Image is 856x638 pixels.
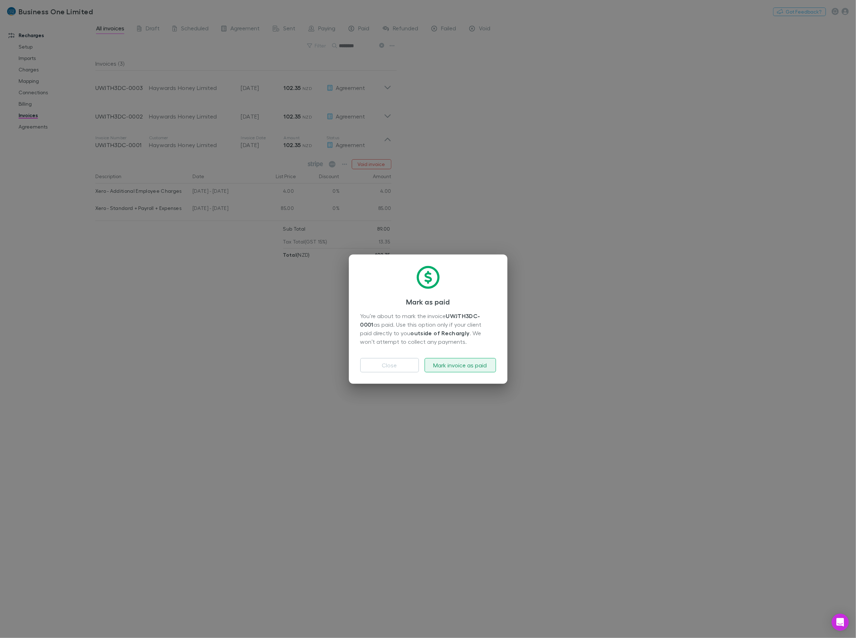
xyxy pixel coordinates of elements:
strong: outside of Rechargly [411,330,470,337]
h3: Mark as paid [360,297,496,306]
button: Close [360,358,419,372]
div: Open Intercom Messenger [832,614,849,631]
div: You’re about to mark the invoice as paid. Use this option only if your client paid directly to yo... [360,312,496,347]
strong: UWJTH3DC-0001 [360,312,480,328]
button: Mark invoice as paid [425,358,496,372]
